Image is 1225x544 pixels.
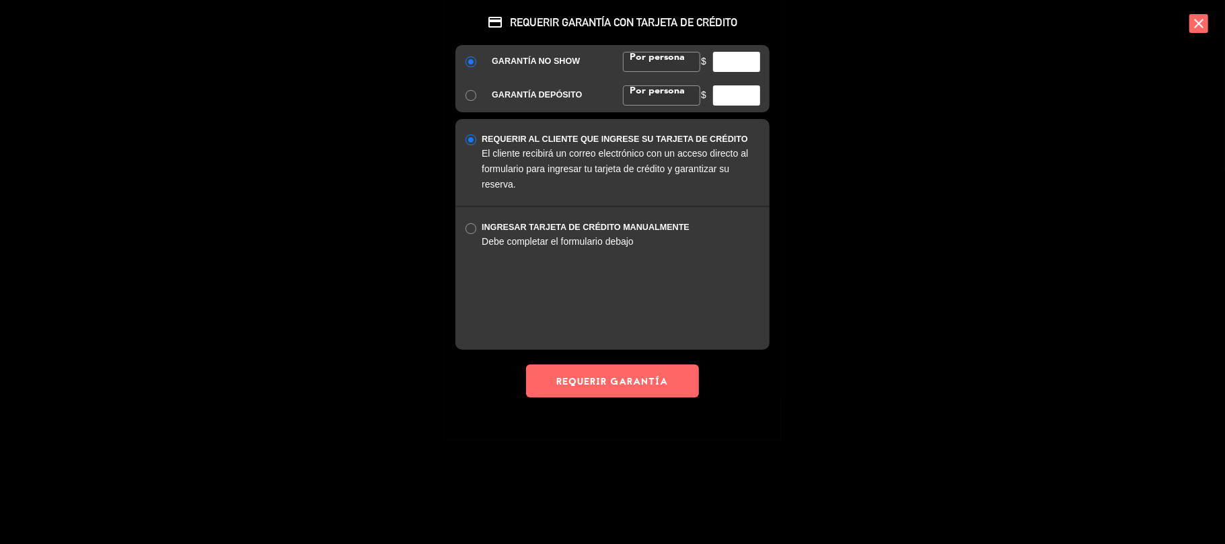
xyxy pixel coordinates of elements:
[482,234,759,249] div: Debe completar el formulario debajo
[482,146,759,192] div: El cliente recibirá un correo electrónico con un acceso directo al formulario para ingresar tu ta...
[492,88,602,102] div: GARANTÍA DEPÓSITO
[526,364,698,397] button: REQUERIR GARANTÍA
[455,14,769,30] span: REQUERIR GARANTÍA CON TARJETA DE CRÉDITO
[627,52,685,62] span: Por persona
[488,14,504,30] i: credit_card
[482,221,759,235] div: INGRESAR TARJETA DE CRÉDITO MANUALMENTE
[492,54,602,69] div: GARANTÍA NO SHOW
[701,87,706,103] span: $
[1189,14,1208,33] i: close
[701,54,706,69] span: $
[482,132,759,147] div: REQUERIR AL CLIENTE QUE INGRESE SU TARJETA DE CRÉDITO
[627,86,685,95] span: Por persona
